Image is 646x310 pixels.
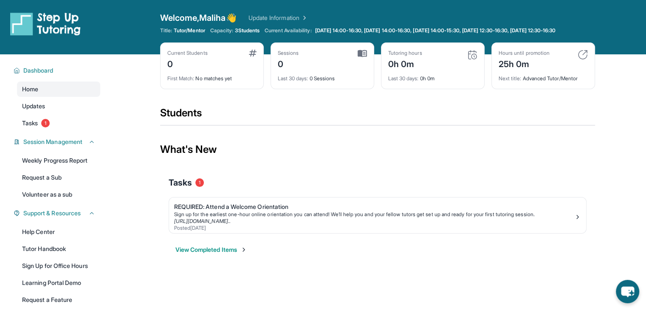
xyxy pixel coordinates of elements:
[20,209,95,217] button: Support & Resources
[160,27,172,34] span: Title:
[167,50,208,56] div: Current Students
[235,27,260,34] span: 3 Students
[17,187,100,202] a: Volunteer as a sub
[499,70,588,82] div: Advanced Tutor/Mentor
[278,50,299,56] div: Sessions
[10,12,81,36] img: logo
[160,12,237,24] span: Welcome, Maliha 👋
[169,177,192,189] span: Tasks
[17,170,100,185] a: Request a Sub
[299,14,308,22] img: Chevron Right
[248,14,308,22] a: Update Information
[160,131,595,168] div: What's New
[499,75,522,82] span: Next title :
[167,56,208,70] div: 0
[17,292,100,307] a: Request a Feature
[388,70,477,82] div: 0h 0m
[17,116,100,131] a: Tasks1
[467,50,477,60] img: card
[23,66,54,75] span: Dashboard
[17,275,100,290] a: Learning Portal Demo
[160,106,595,125] div: Students
[278,75,308,82] span: Last 30 days :
[17,258,100,273] a: Sign Up for Office Hours
[167,75,195,82] span: First Match :
[195,178,204,187] span: 1
[22,119,38,127] span: Tasks
[17,241,100,256] a: Tutor Handbook
[174,203,574,211] div: REQUIRED: Attend a Welcome Orientation
[499,56,550,70] div: 25h 0m
[41,119,50,127] span: 1
[578,50,588,60] img: card
[388,75,419,82] span: Last 30 days :
[169,197,586,233] a: REQUIRED: Attend a Welcome OrientationSign up for the earliest one-hour online orientation you ca...
[210,27,234,34] span: Capacity:
[17,82,100,97] a: Home
[17,99,100,114] a: Updates
[22,85,38,93] span: Home
[249,50,257,56] img: card
[358,50,367,57] img: card
[175,245,247,254] button: View Completed Items
[265,27,311,34] span: Current Availability:
[174,225,574,231] div: Posted [DATE]
[17,153,100,168] a: Weekly Progress Report
[174,218,231,224] a: [URL][DOMAIN_NAME]..
[499,50,550,56] div: Hours until promotion
[388,50,422,56] div: Tutoring hours
[313,27,558,34] a: [DATE] 14:00-16:30, [DATE] 14:00-16:30, [DATE] 14:00-15:30, [DATE] 12:30-16:30, [DATE] 12:30-16:30
[174,27,205,34] span: Tutor/Mentor
[20,138,95,146] button: Session Management
[278,70,367,82] div: 0 Sessions
[23,209,81,217] span: Support & Resources
[616,280,639,303] button: chat-button
[278,56,299,70] div: 0
[315,27,556,34] span: [DATE] 14:00-16:30, [DATE] 14:00-16:30, [DATE] 14:00-15:30, [DATE] 12:30-16:30, [DATE] 12:30-16:30
[22,102,45,110] span: Updates
[20,66,95,75] button: Dashboard
[388,56,422,70] div: 0h 0m
[23,138,82,146] span: Session Management
[17,224,100,240] a: Help Center
[167,70,257,82] div: No matches yet
[174,211,574,218] div: Sign up for the earliest one-hour online orientation you can attend! We’ll help you and your fell...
